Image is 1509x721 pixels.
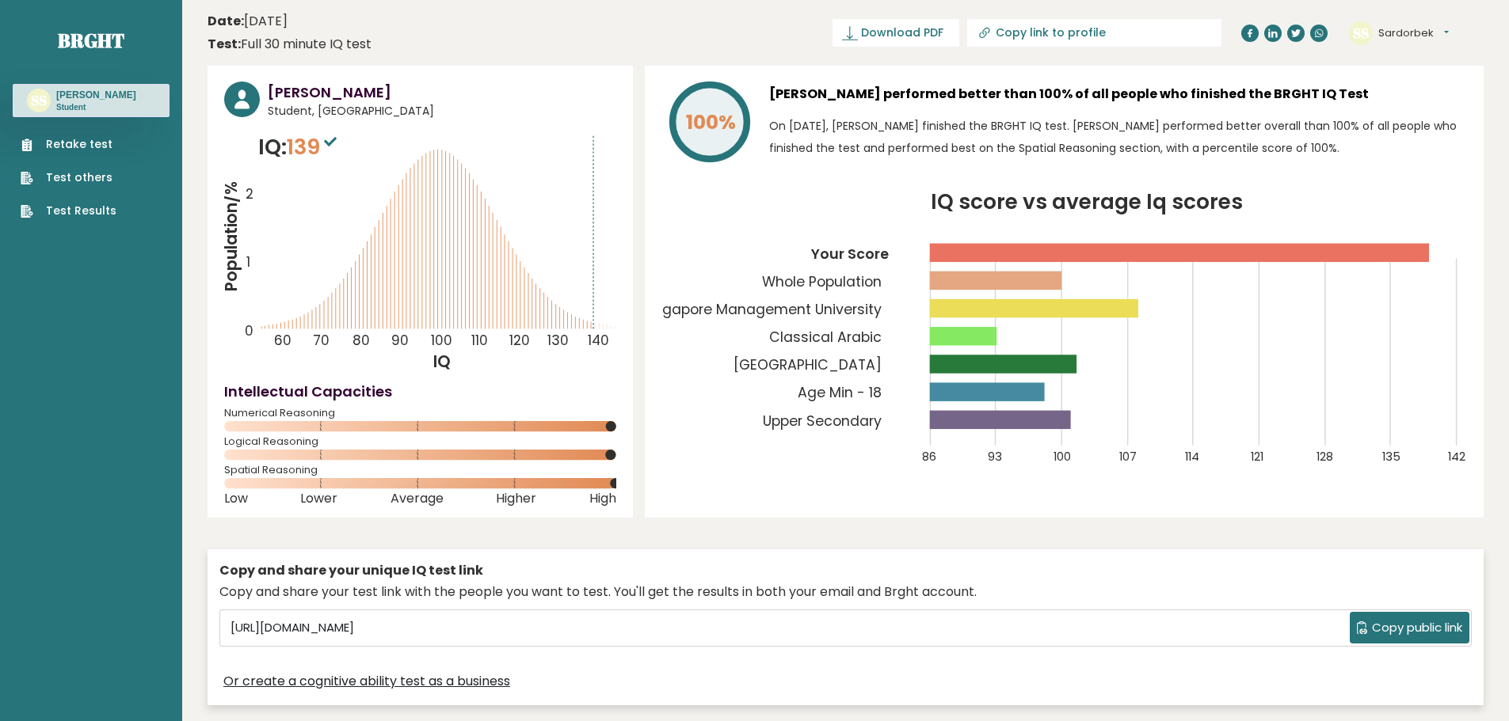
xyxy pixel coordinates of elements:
tspan: IQ [434,351,452,373]
tspan: Classical Arabic [769,328,882,347]
a: Download PDF [833,19,959,47]
tspan: 130 [548,331,570,350]
p: IQ: [258,131,341,163]
h3: [PERSON_NAME] performed better than 100% of all people who finished the BRGHT IQ Test [769,82,1467,107]
h3: [PERSON_NAME] [56,89,136,101]
tspan: 128 [1317,449,1334,465]
button: Copy public link [1350,612,1469,643]
tspan: IQ score vs average Iq scores [931,187,1243,216]
text: SS [1353,23,1369,41]
button: Sardorbek [1378,25,1449,41]
tspan: 90 [391,331,409,350]
div: Full 30 minute IQ test [208,35,372,54]
span: Numerical Reasoning [224,410,616,416]
tspan: 140 [588,331,609,350]
h4: Intellectual Capacities [224,381,616,402]
p: On [DATE], [PERSON_NAME] finished the BRGHT IQ test. [PERSON_NAME] performed better overall than ... [769,115,1467,159]
tspan: 110 [471,331,488,350]
tspan: Age Min - 18 [798,384,882,403]
a: Test Results [21,203,116,219]
tspan: 100 [431,331,452,350]
h3: [PERSON_NAME] [268,82,616,103]
tspan: Whole Population [762,272,882,291]
b: Date: [208,12,244,30]
tspan: 121 [1252,449,1264,465]
span: Low [224,495,248,502]
tspan: 100 [1054,449,1071,465]
tspan: 135 [1383,449,1401,465]
tspan: 1 [246,252,250,271]
span: Copy public link [1372,619,1462,637]
span: Lower [300,495,337,502]
b: Test: [208,35,241,53]
tspan: Population/% [220,181,242,292]
span: Average [391,495,444,502]
a: Or create a cognitive ability test as a business [223,672,510,691]
a: Test others [21,169,116,186]
tspan: 100% [686,108,736,136]
span: Higher [496,495,536,502]
span: Download PDF [861,25,943,41]
tspan: 86 [922,449,936,465]
a: Retake test [21,136,116,153]
tspan: 80 [352,331,370,350]
tspan: 70 [313,331,330,350]
tspan: Singapore Management University [642,300,882,319]
span: Spatial Reasoning [224,467,616,473]
tspan: 0 [245,321,253,340]
div: Copy and share your unique IQ test link [219,561,1472,580]
div: Copy and share your test link with the people you want to test. You'll get the results in both yo... [219,582,1472,601]
tspan: [GEOGRAPHIC_DATA] [734,356,882,375]
tspan: 114 [1186,449,1200,465]
tspan: 142 [1449,449,1466,465]
text: SS [31,91,47,109]
p: Student [56,102,136,113]
tspan: 60 [274,331,292,350]
span: Logical Reasoning [224,438,616,445]
a: Brght [58,28,124,53]
tspan: Upper Secondary [763,412,882,431]
tspan: 2 [246,185,253,204]
span: High [589,495,616,502]
span: Student, [GEOGRAPHIC_DATA] [268,103,616,120]
time: [DATE] [208,12,288,31]
tspan: 93 [988,449,1002,465]
tspan: 120 [509,331,530,350]
span: 139 [287,132,341,161]
tspan: 107 [1119,449,1137,465]
tspan: Your Score [810,245,889,264]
